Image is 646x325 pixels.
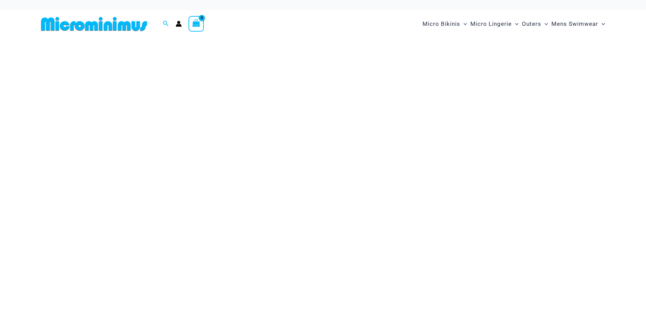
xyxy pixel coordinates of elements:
[550,14,607,34] a: Mens SwimwearMenu ToggleMenu Toggle
[512,15,518,33] span: Menu Toggle
[38,16,150,32] img: MM SHOP LOGO FLAT
[541,15,548,33] span: Menu Toggle
[520,14,550,34] a: OutersMenu ToggleMenu Toggle
[189,16,204,32] a: View Shopping Cart, empty
[460,15,467,33] span: Menu Toggle
[522,15,541,33] span: Outers
[551,15,598,33] span: Mens Swimwear
[598,15,605,33] span: Menu Toggle
[423,15,460,33] span: Micro Bikinis
[420,13,608,35] nav: Site Navigation
[470,15,512,33] span: Micro Lingerie
[469,14,520,34] a: Micro LingerieMenu ToggleMenu Toggle
[176,21,182,27] a: Account icon link
[421,14,469,34] a: Micro BikinisMenu ToggleMenu Toggle
[163,20,169,28] a: Search icon link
